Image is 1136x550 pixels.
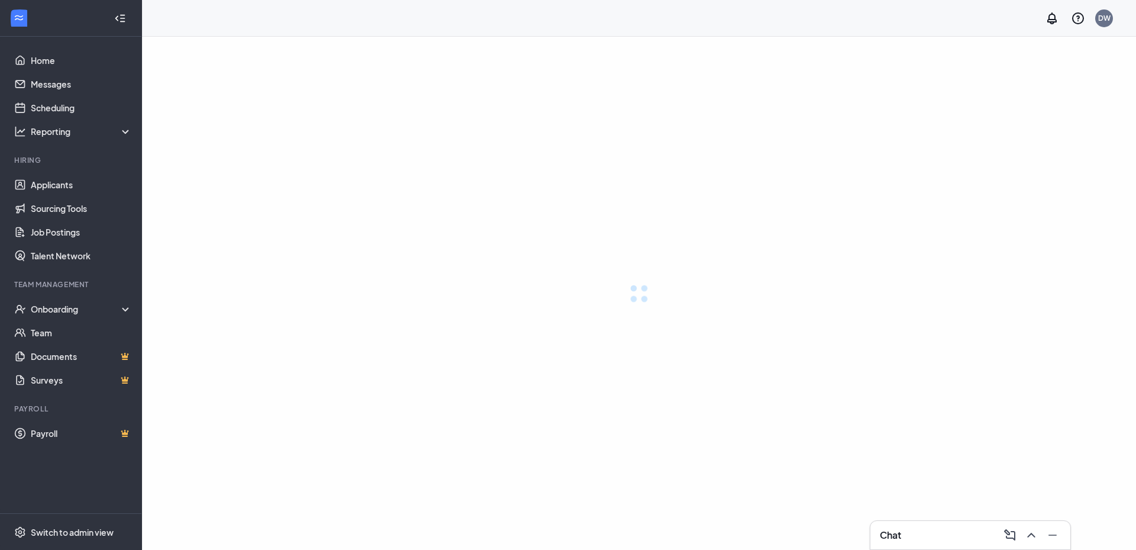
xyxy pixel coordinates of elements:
a: DocumentsCrown [31,345,132,368]
button: ChevronUp [1021,526,1040,545]
div: Onboarding [31,303,133,315]
svg: UserCheck [14,303,26,315]
svg: QuestionInfo [1071,11,1085,25]
div: Reporting [31,126,133,137]
a: PayrollCrown [31,422,132,445]
svg: WorkstreamLogo [13,12,25,24]
svg: Notifications [1045,11,1059,25]
h3: Chat [880,529,901,542]
button: Minimize [1042,526,1061,545]
a: Talent Network [31,244,132,268]
svg: ComposeMessage [1003,528,1017,542]
svg: ChevronUp [1024,528,1038,542]
button: ComposeMessage [999,526,1018,545]
a: Job Postings [31,220,132,244]
a: Sourcing Tools [31,197,132,220]
a: Home [31,49,132,72]
svg: Analysis [14,126,26,137]
svg: Collapse [114,12,126,24]
div: Payroll [14,404,130,414]
a: SurveysCrown [31,368,132,392]
div: Hiring [14,155,130,165]
svg: Minimize [1045,528,1060,542]
a: Team [31,321,132,345]
div: Switch to admin view [31,526,114,538]
a: Scheduling [31,96,132,120]
div: DW [1098,13,1111,23]
a: Applicants [31,173,132,197]
div: Team Management [14,279,130,290]
svg: Settings [14,526,26,538]
a: Messages [31,72,132,96]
